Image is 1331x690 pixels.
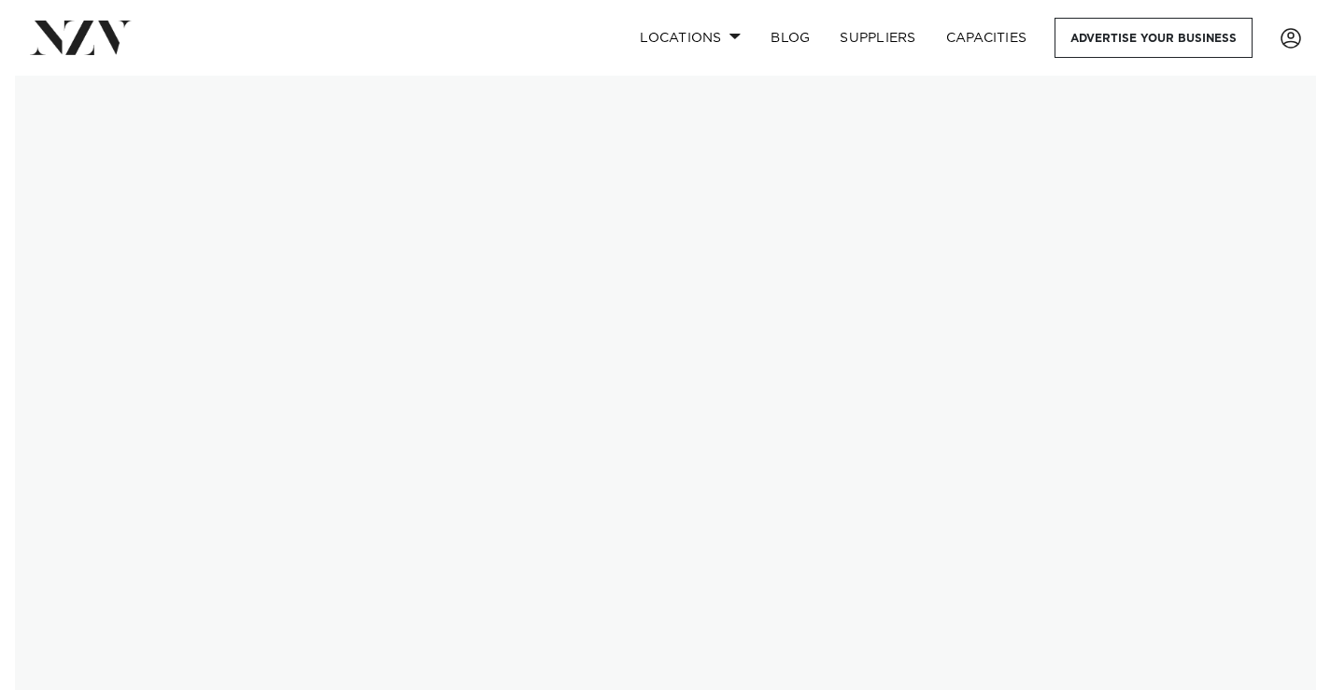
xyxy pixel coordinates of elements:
img: nzv-logo.png [30,21,132,54]
a: Locations [625,18,756,58]
a: SUPPLIERS [825,18,930,58]
a: Capacities [931,18,1042,58]
a: BLOG [756,18,825,58]
a: Advertise your business [1055,18,1253,58]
